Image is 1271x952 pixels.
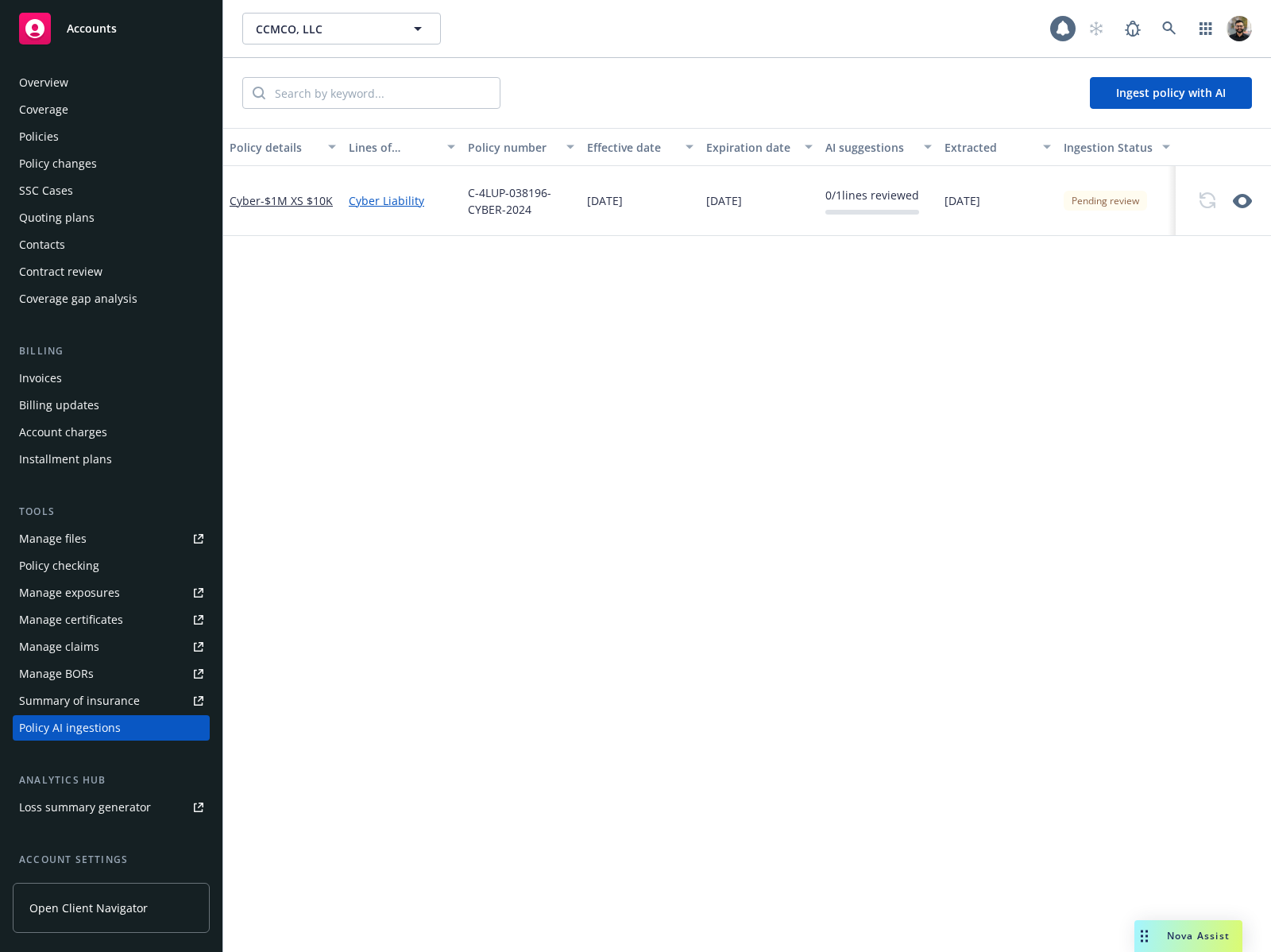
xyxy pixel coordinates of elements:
a: Manage files [13,526,210,551]
a: Coverage gap analysis [13,286,210,312]
div: Coverage gap analysis [19,286,137,312]
div: Loss summary generator [19,795,151,820]
div: Policy details [230,139,319,156]
a: Manage certificates [13,607,210,633]
div: Installment plans [19,447,112,472]
a: Contacts [13,232,210,257]
span: CCMCO, LLC [256,21,393,37]
div: Ingestion Status [1064,139,1153,156]
button: Policy details [223,128,342,166]
div: Policies [19,124,59,149]
input: Search by keyword... [265,78,500,108]
svg: Search [253,87,265,99]
div: Manage BORs [19,661,94,687]
a: Policy AI ingestions [13,715,210,741]
a: Search [1153,13,1185,45]
button: Expiration date [700,128,819,166]
button: AI suggestions [819,128,938,166]
button: Nova Assist [1134,920,1242,952]
img: photo [1227,16,1252,41]
div: Expiration date [706,139,795,156]
a: Loss summary generator [13,795,210,820]
div: Manage certificates [19,607,123,633]
div: Policy number [468,139,557,156]
a: Account charges [13,420,210,445]
div: Policy checking [19,553,99,579]
span: Nova Assist [1167,929,1230,942]
a: Accounts [13,6,210,51]
div: Manage claims [19,634,99,660]
a: Switch app [1190,13,1222,45]
span: Open Client Navigator [29,900,148,916]
a: Cyber Liability [349,192,455,209]
div: SSC Cases [19,178,73,203]
span: [DATE] [945,192,980,209]
div: Account charges [19,420,107,445]
a: Policies [13,124,210,149]
div: Analytics hub [13,772,210,788]
span: [DATE] [587,192,623,209]
a: Contract review [13,259,210,284]
a: Overview [13,70,210,95]
button: Effective date [581,128,700,166]
span: C-4LUP-038196-CYBER-2024 [468,184,574,218]
a: Invoices [13,366,210,391]
a: SSC Cases [13,178,210,203]
span: [DATE] [706,192,742,209]
button: Ingestion Status [1057,128,1176,166]
div: Invoices [19,366,62,391]
a: Report a Bug [1117,13,1149,45]
a: Start snowing [1080,13,1112,45]
button: Policy number [462,128,581,166]
a: Installment plans [13,447,210,472]
div: Quoting plans [19,205,95,230]
div: Billing updates [19,393,99,418]
button: Extracted [938,128,1057,166]
div: Overview [19,70,68,95]
a: Policy checking [13,553,210,579]
span: - $1M XS $10K [261,193,333,208]
div: AI suggestions [825,139,914,156]
div: 0 / 1 lines reviewed [825,187,919,203]
a: Manage exposures [13,580,210,606]
div: Contract review [19,259,102,284]
div: Tools [13,504,210,520]
a: Summary of insurance [13,688,210,714]
div: Manage exposures [19,580,120,606]
div: Policy changes [19,151,97,176]
button: CCMCO, LLC [242,13,441,45]
div: Pending review [1064,191,1147,211]
button: Lines of coverage [342,128,462,166]
button: Ingest policy with AI [1090,77,1252,109]
a: Policy changes [13,151,210,176]
div: Account settings [13,852,210,868]
a: Quoting plans [13,205,210,230]
a: Manage claims [13,634,210,660]
a: Cyber [230,193,333,208]
div: Summary of insurance [19,688,140,714]
span: Accounts [67,22,117,35]
div: Billing [13,343,210,359]
div: Lines of coverage [349,139,438,156]
div: Coverage [19,97,68,122]
a: Manage BORs [13,661,210,687]
div: Extracted [945,139,1033,156]
div: Policy AI ingestions [19,715,121,741]
div: Drag to move [1134,920,1154,952]
a: Billing updates [13,393,210,418]
div: Effective date [587,139,676,156]
div: Manage files [19,526,87,551]
a: Coverage [13,97,210,122]
div: Contacts [19,232,65,257]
